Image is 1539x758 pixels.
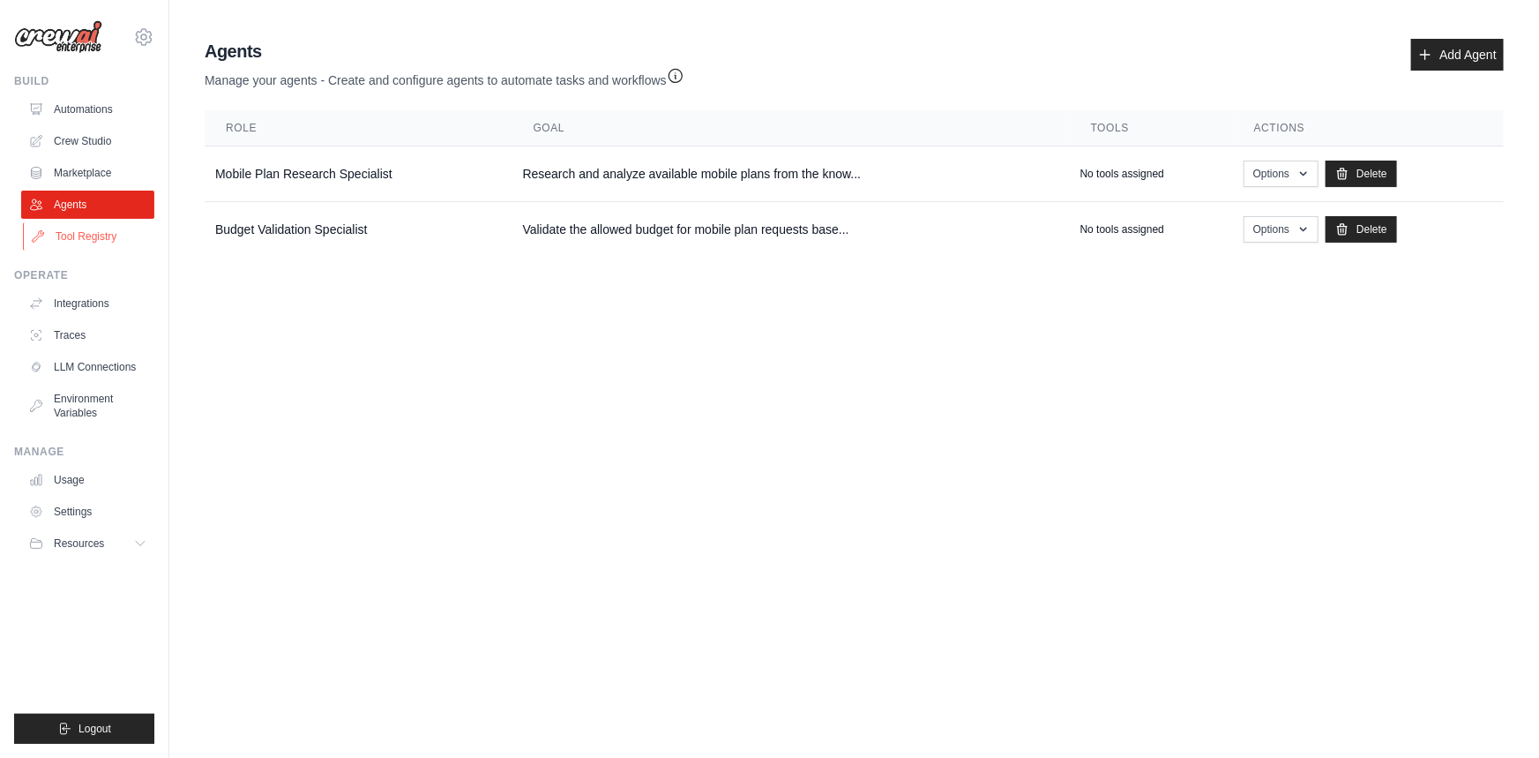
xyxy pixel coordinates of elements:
[14,20,102,54] img: Logo
[78,722,111,736] span: Logout
[1326,161,1397,187] a: Delete
[1411,39,1504,71] a: Add Agent
[23,222,156,251] a: Tool Registry
[205,39,684,64] h2: Agents
[21,159,154,187] a: Marketplace
[21,321,154,349] a: Traces
[512,146,1070,202] td: Research and analyze available mobile plans from the know...
[1244,161,1319,187] button: Options
[21,127,154,155] a: Crew Studio
[512,110,1070,146] th: Goal
[14,74,154,88] div: Build
[14,445,154,459] div: Manage
[21,466,154,494] a: Usage
[1070,110,1233,146] th: Tools
[21,95,154,124] a: Automations
[54,537,104,551] span: Resources
[14,714,154,744] button: Logout
[512,202,1070,258] td: Validate the allowed budget for mobile plan requests base...
[21,498,154,526] a: Settings
[21,289,154,318] a: Integrations
[14,268,154,282] div: Operate
[1233,110,1504,146] th: Actions
[1080,222,1164,236] p: No tools assigned
[1244,216,1319,243] button: Options
[21,529,154,558] button: Resources
[205,64,684,89] p: Manage your agents - Create and configure agents to automate tasks and workflows
[21,191,154,219] a: Agents
[21,385,154,427] a: Environment Variables
[21,353,154,381] a: LLM Connections
[205,110,512,146] th: Role
[1080,167,1164,181] p: No tools assigned
[1326,216,1397,243] a: Delete
[205,146,512,202] td: Mobile Plan Research Specialist
[205,202,512,258] td: Budget Validation Specialist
